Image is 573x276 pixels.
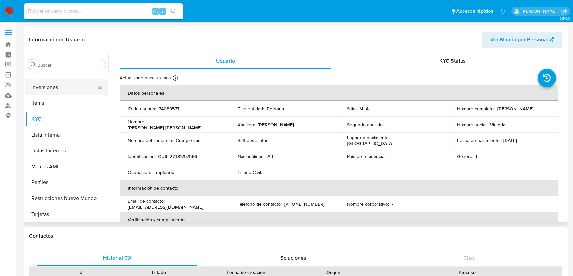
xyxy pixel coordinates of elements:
div: Proceso [377,269,557,276]
p: Nombre : [128,119,145,125]
button: Items [25,95,108,111]
button: Marcas AML [25,159,108,175]
span: Ver Mirada por Persona [490,32,547,48]
button: Ver Mirada por Persona [482,32,562,48]
p: 74089577 [159,106,179,112]
p: Identificación : [128,153,155,159]
button: KYC [25,111,108,127]
span: KYC Status [439,57,466,65]
a: Salir [561,8,568,15]
span: Accesos rápidos [456,8,493,15]
div: Estado [124,269,193,276]
div: Origen [298,269,368,276]
p: - [386,122,388,128]
button: Inversiones [25,79,103,95]
p: - [271,138,273,143]
input: Buscar usuario o caso... [24,7,183,16]
h1: Información de Usuario [29,36,85,43]
p: Nombre corporativo : [347,201,389,207]
p: Soft descriptor : [238,138,269,143]
p: Nombre social : [457,122,487,128]
p: [DATE] [503,138,517,143]
p: Estado Civil : [238,169,262,175]
p: Teléfono de contacto : [238,201,282,207]
p: Género : [457,153,473,159]
p: - [392,201,393,207]
p: [PERSON_NAME] [497,106,534,112]
p: Segundo apellido : [347,122,384,128]
p: [GEOGRAPHIC_DATA] [347,140,393,146]
button: search-icon [167,7,180,16]
p: Fecha de nacimiento : [457,138,501,143]
p: Lugar de nacimiento : [347,135,390,140]
button: Listas Externas [25,143,108,159]
p: Persona [267,106,284,112]
p: CUIL 27381757566 [158,153,197,159]
p: Ocupación : [128,169,151,175]
a: Notificaciones [500,8,506,14]
input: Buscar [37,62,103,68]
p: [PHONE_NUMBER] [284,201,325,207]
p: ID de usuario : [128,106,156,112]
button: Tarjetas [25,206,108,222]
p: Sitio : [347,106,357,112]
span: s [162,8,164,14]
p: [PERSON_NAME] [258,122,294,128]
span: Usuario [216,57,235,65]
p: Tipo entidad : [238,106,264,112]
p: alejandra.barbieri@mercadolibre.com [521,8,559,14]
p: Nacionalidad : [238,153,265,159]
th: Información de contacto [120,180,558,196]
p: Victoria [490,122,506,128]
p: - [388,153,389,159]
p: Empleado [154,169,174,175]
p: F [476,153,479,159]
p: Apellido : [238,122,255,128]
span: Alt [153,8,158,14]
span: Historial CX [103,254,131,262]
p: Actualizado hace un mes [120,75,171,81]
p: Nombre completo : [457,106,495,112]
h1: Contactos [29,233,562,239]
p: AR [267,153,273,159]
p: MLA [359,106,369,112]
p: País de residencia : [347,153,385,159]
button: Perfiles [25,175,108,190]
div: Fecha de creación [203,269,289,276]
p: [EMAIL_ADDRESS][DOMAIN_NAME] [128,204,203,210]
p: - [265,169,266,175]
span: Soluciones [280,254,306,262]
th: Verificación y cumplimiento [120,212,558,228]
div: Id [46,269,115,276]
th: Datos personales [120,85,558,101]
p: [PERSON_NAME] [PERSON_NAME] [128,125,202,131]
p: Cumple can [176,138,201,143]
p: Nombre del comercio : [128,138,173,143]
span: Chat [463,254,475,262]
p: Email de contacto : [128,198,165,204]
button: Lista Interna [25,127,108,143]
button: Restricciones Nuevo Mundo [25,190,108,206]
button: Buscar [31,62,36,67]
